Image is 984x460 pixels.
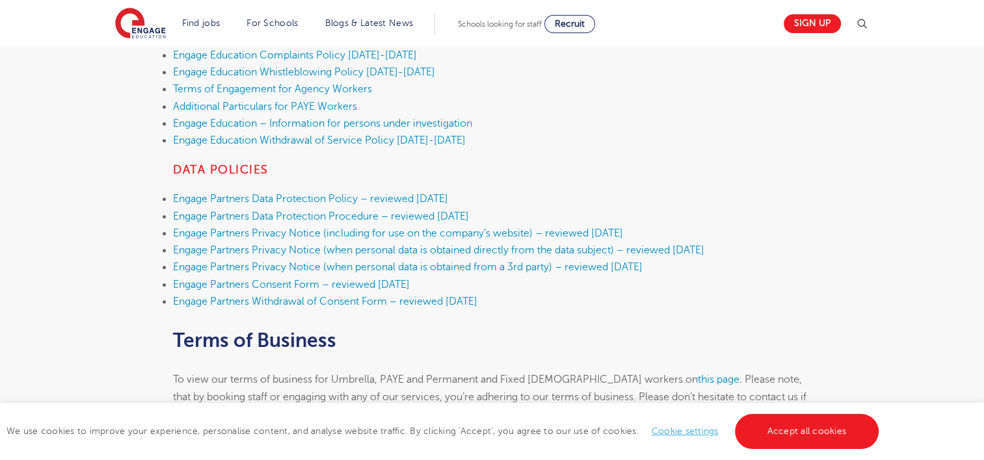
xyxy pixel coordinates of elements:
a: Terms of Engagement for Agency Workers [173,83,372,95]
a: Engage Education Whistleblowing Policy [DATE]-[DATE] [173,66,435,78]
a: Find jobs [182,18,220,28]
span: We use cookies to improve your experience, personalise content, and analyse website traffic. By c... [7,426,882,436]
a: Engage Partners Privacy Notice (including for use on the company’s website) – reviewed [DATE] [173,227,623,239]
a: Cookie settings [652,426,719,436]
a: Engage Partners Data Protection Procedure – reviewed [DATE] [173,211,469,222]
a: Sign up [784,14,841,33]
strong: Data Policies [173,163,269,176]
a: Engage Partners Privacy Notice (when personal data is obtained directly from the data subject) – ... [173,244,704,256]
span: . Please note, that by booking staff or engaging with any of our services, you’re adhering to our... [173,374,806,420]
a: Engage Education Complaints Policy [DATE]-[DATE] [173,49,417,61]
a: Engage Partners Withdrawal of Consent Form – reviewed [DATE] [173,296,477,307]
a: Engage Partners Consent Form – reviewed [DATE] [173,279,410,290]
a: Engage Education – Information for persons under investigation [173,118,472,129]
span: Recruit [555,19,585,29]
a: Accept all cookies [735,414,879,449]
span: Schools looking for staff [458,19,542,29]
span: To view our terms of business for Umbrella, PAYE and Permanent and Fixed [DEMOGRAPHIC_DATA] worke... [173,374,698,385]
a: this page [698,374,739,385]
a: Blogs & Latest News [325,18,414,28]
a: Engage Partners Data Protection Policy – reviewed [DATE] [173,193,448,205]
h2: Terms of Business [173,329,811,351]
a: Recruit [544,15,595,33]
a: Engage Partners Privacy Notice (when personal data is obtained from a 3rd party) – reviewed [DATE] [173,261,643,273]
img: Engage Education [115,8,166,40]
a: Engage Education Withdrawal of Service Policy [DATE]-[DATE] [173,134,466,146]
a: Additional Particulars for PAYE Workers [173,101,357,112]
a: For Schools [246,18,298,28]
